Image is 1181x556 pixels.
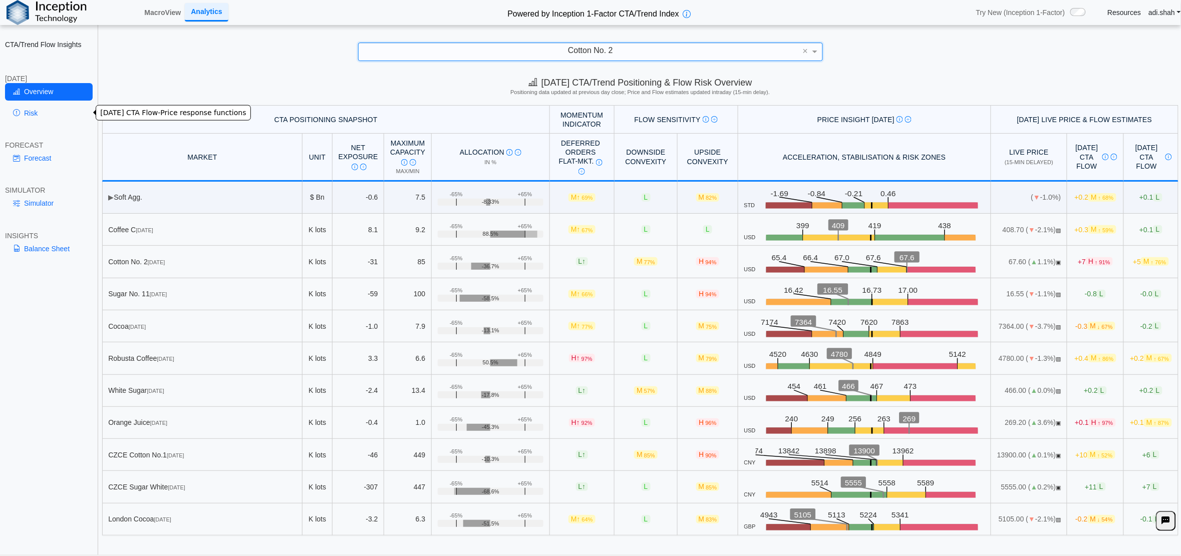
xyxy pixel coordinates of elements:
span: M [1087,450,1115,459]
td: 1.0 [384,407,432,439]
div: Coffee C [108,225,296,234]
text: 409 [833,221,846,230]
a: Forecast [5,150,93,167]
span: ↑ [577,322,580,330]
img: Info [1102,154,1109,160]
span: +7 [1078,257,1113,266]
div: +65% [518,287,532,294]
div: -65% [450,287,463,294]
span: ↑ [582,386,585,394]
span: L [1150,450,1159,459]
span: 77% [582,324,593,330]
span: 88.5% [483,231,498,237]
span: L [703,225,712,234]
span: 82% [706,195,717,201]
span: 85% [644,452,655,458]
th: MARKET [102,134,303,181]
img: Read More [1111,154,1117,160]
span: [DATE] [157,356,174,362]
span: -45.3% [482,424,499,430]
span: M [568,290,596,298]
td: 3.3 [333,342,384,374]
div: Flow Sensitivity [621,115,732,124]
span: CLOSED: Session finished for the day. [1056,388,1061,394]
td: 408.70 ( -2.1%) [991,214,1067,246]
span: 50.5% [483,359,498,366]
span: L [1097,290,1106,298]
span: ▼ [1028,290,1035,298]
span: 66% [582,291,593,297]
td: 13900.00 ( 0.1%) [991,439,1067,471]
td: K lots [303,246,333,278]
span: 96% [706,420,717,426]
span: -0.2 [1140,322,1161,330]
span: +5 [1133,257,1168,266]
span: M [1144,418,1171,427]
span: CLOSED: Session finished for the day. [1056,356,1061,362]
span: ▼ [1028,354,1035,362]
text: -0.84 [808,189,826,198]
span: -0.8 [1085,290,1106,298]
a: adi.shah [1148,8,1181,17]
td: K lots [303,214,333,246]
td: 4780.00 ( -1.3%) [991,342,1067,374]
span: M [634,257,658,266]
span: M [1088,354,1116,362]
div: Net Exposure [339,143,378,171]
span: [DATE] [167,452,184,458]
td: -2.4 [333,375,384,407]
th: Unit [303,134,333,181]
span: +0.1 [1075,418,1116,427]
span: [DATE] [150,291,167,297]
text: 7863 [892,318,909,326]
span: 94% [706,259,717,265]
div: Cotton No. 2 [108,257,296,266]
text: 249 [821,414,834,423]
span: M [568,225,596,234]
text: 16.42 [784,286,803,294]
span: L [642,322,651,330]
text: 67.0 [835,254,850,262]
span: ▼ [1028,226,1035,234]
text: 16.73 [862,286,881,294]
span: ↑ [582,258,585,266]
td: K lots [303,310,333,342]
span: M [696,386,720,395]
span: L [642,290,651,298]
a: MacroView [140,4,185,21]
span: Clear value [801,43,810,61]
span: 79% [706,356,717,362]
span: USD [744,395,756,401]
span: USD [744,298,756,305]
span: M [568,193,596,202]
img: Read More [711,116,718,123]
text: 13900 [854,446,876,455]
span: [DATE] [150,420,168,426]
div: SIMULATOR [5,186,93,195]
h2: Powered by Inception 1-Factor CTA/Trend Index [503,5,683,20]
td: $ Bn [303,182,333,214]
span: 88% [706,388,717,394]
h2: CTA/Trend Flow Insights [5,40,93,49]
td: 466.00 ( 0.0%) [991,375,1067,407]
span: M [568,322,596,330]
a: Analytics [185,3,228,22]
span: -8.33% [482,199,499,205]
div: -65% [450,448,463,455]
span: CLOSED: Session finished for the day. [1056,291,1061,297]
span: +0.2 [1139,386,1162,395]
div: INSIGHTS [5,231,93,240]
a: Resources [1108,8,1141,17]
span: ↑ [577,290,580,298]
td: -1.0 [333,310,384,342]
span: ▲ [1031,386,1038,394]
span: CLOSED: Session finished for the day. [1056,324,1061,330]
th: Acceleration, Stabilisation & Risk Zones [738,134,992,181]
div: [DATE] CTA Flow [1130,143,1172,171]
td: 6.6 [384,342,432,374]
span: H [569,354,595,362]
span: USD [744,363,756,369]
text: 467 [871,382,884,391]
img: Info [352,164,358,170]
span: -36.7% [482,263,499,270]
